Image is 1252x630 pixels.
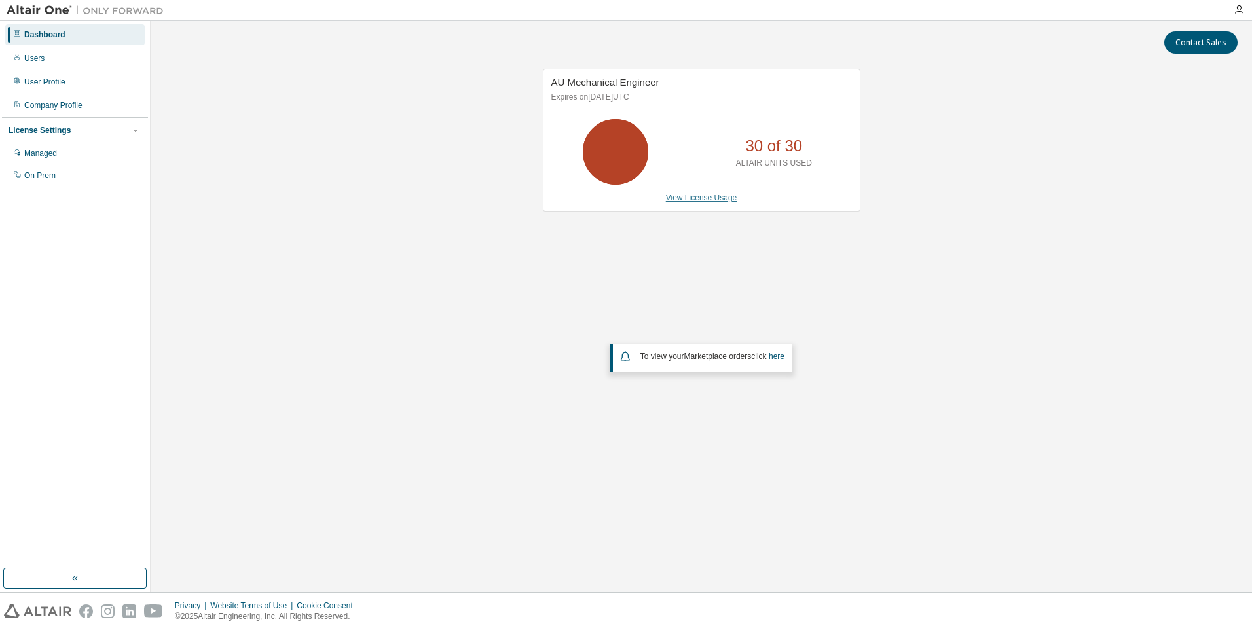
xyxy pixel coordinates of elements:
em: Marketplace orders [684,352,752,361]
img: altair_logo.svg [4,604,71,618]
div: Company Profile [24,100,83,111]
div: Users [24,53,45,64]
div: Privacy [175,601,210,611]
div: User Profile [24,77,65,87]
span: AU Mechanical Engineer [551,77,659,88]
img: youtube.svg [144,604,163,618]
button: Contact Sales [1164,31,1238,54]
a: View License Usage [666,193,737,202]
img: Altair One [7,4,170,17]
div: On Prem [24,170,56,181]
p: © 2025 Altair Engineering, Inc. All Rights Reserved. [175,611,361,622]
img: linkedin.svg [122,604,136,618]
p: Expires on [DATE] UTC [551,92,849,103]
div: Cookie Consent [297,601,360,611]
p: 30 of 30 [745,135,802,157]
img: facebook.svg [79,604,93,618]
p: ALTAIR UNITS USED [736,158,812,169]
div: Website Terms of Use [210,601,297,611]
div: Managed [24,148,57,158]
img: instagram.svg [101,604,115,618]
span: To view your click [640,352,784,361]
a: here [769,352,784,361]
div: Dashboard [24,29,65,40]
div: License Settings [9,125,71,136]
